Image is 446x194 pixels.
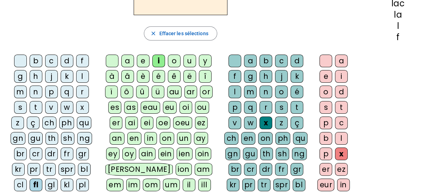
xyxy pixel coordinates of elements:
[159,29,208,38] span: Effacer les sélections
[168,55,181,67] div: o
[61,179,73,191] div: kl
[199,70,212,83] div: î
[14,101,27,114] div: s
[195,101,209,114] div: ou
[317,179,334,191] div: eur
[106,70,118,83] div: à
[141,101,160,114] div: eau
[195,163,212,176] div: am
[176,163,192,176] div: ion
[291,70,303,83] div: k
[105,86,118,98] div: ï
[228,86,241,98] div: l
[76,179,89,191] div: pl
[61,148,73,160] div: fr
[275,117,288,129] div: z
[45,101,58,114] div: v
[183,179,195,191] div: il
[76,55,89,67] div: f
[260,148,273,160] div: th
[244,117,257,129] div: w
[30,179,42,191] div: fl
[259,101,272,114] div: r
[30,101,42,114] div: t
[361,11,435,19] div: la
[144,132,157,145] div: in
[291,163,303,176] div: gr
[136,86,149,98] div: û
[259,55,272,67] div: b
[30,55,42,67] div: b
[319,163,332,176] div: er
[195,148,212,160] div: oin
[319,101,332,114] div: s
[45,148,58,160] div: dr
[335,163,348,176] div: ez
[244,55,257,67] div: a
[105,163,173,176] div: [PERSON_NAME]
[110,117,122,129] div: er
[177,132,191,145] div: un
[228,117,241,129] div: v
[276,148,289,160] div: sh
[259,163,272,176] div: dr
[258,179,270,191] div: tr
[125,117,138,129] div: ai
[258,132,273,145] div: on
[61,132,74,145] div: sh
[291,55,303,67] div: d
[291,101,303,114] div: t
[163,101,177,114] div: eu
[183,55,196,67] div: u
[110,132,124,145] div: an
[259,117,272,129] div: x
[293,179,305,191] div: bl
[275,55,288,67] div: c
[121,55,134,67] div: a
[14,86,27,98] div: m
[43,163,56,176] div: tr
[361,33,435,42] div: f
[335,86,348,98] div: d
[156,117,170,129] div: oe
[28,163,40,176] div: pr
[76,148,89,160] div: gr
[243,148,257,160] div: gu
[160,132,174,145] div: on
[158,148,174,160] div: ein
[242,179,255,191] div: pr
[292,148,307,160] div: ng
[163,179,180,191] div: um
[137,55,149,67] div: e
[106,148,120,160] div: ey
[173,117,192,129] div: oeu
[45,70,58,83] div: j
[121,70,134,83] div: â
[275,132,290,145] div: ph
[337,179,350,191] div: in
[45,55,58,67] div: c
[76,86,89,98] div: r
[244,86,257,98] div: m
[244,101,257,114] div: q
[108,101,121,114] div: es
[291,86,303,98] div: é
[335,55,348,67] div: a
[275,101,288,114] div: s
[11,117,24,129] div: z
[293,132,307,145] div: qu
[183,70,196,83] div: ë
[30,70,42,83] div: h
[126,179,140,191] div: im
[195,117,208,129] div: ez
[225,148,240,160] div: gn
[152,55,165,67] div: i
[127,132,141,145] div: en
[291,117,303,129] div: ç
[42,117,56,129] div: ch
[45,132,58,145] div: th
[228,101,241,114] div: p
[319,148,332,160] div: p
[244,163,257,176] div: cr
[335,148,348,160] div: x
